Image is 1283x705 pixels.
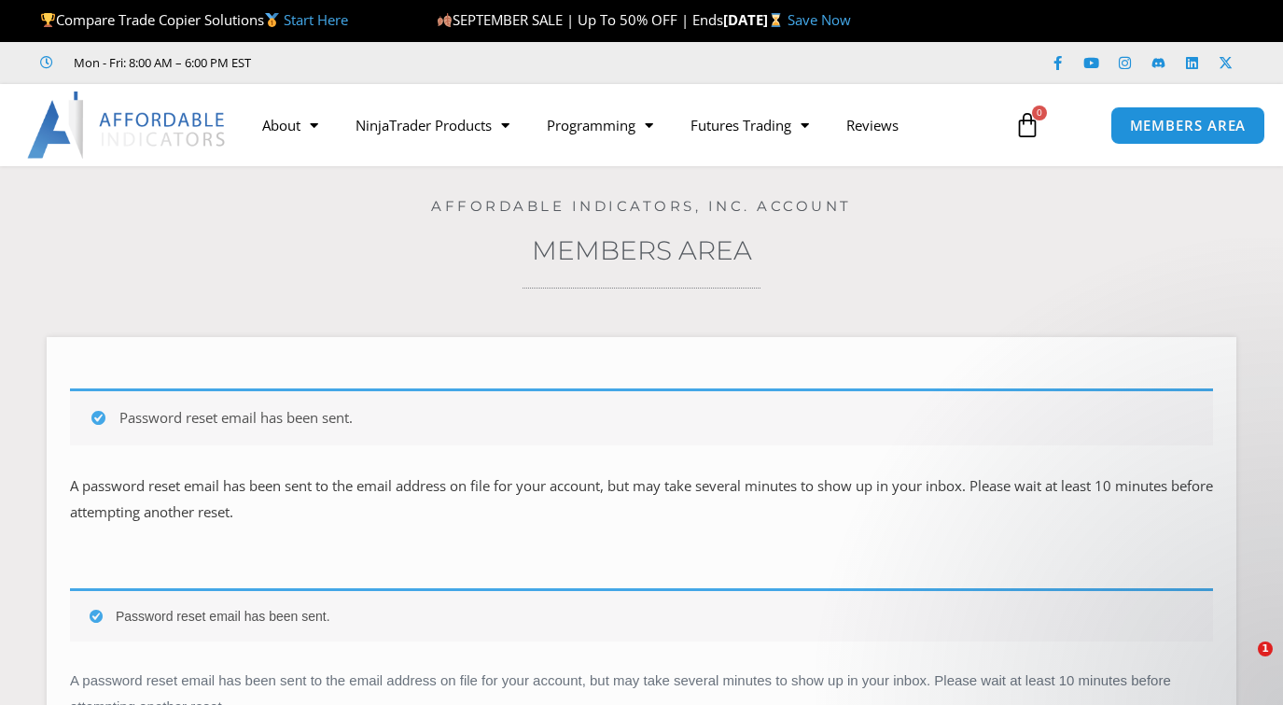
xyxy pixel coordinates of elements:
[41,13,55,27] img: 🏆
[27,92,228,159] img: LogoAI | Affordable Indicators – NinjaTrader
[244,104,337,147] a: About
[431,197,852,215] a: Affordable Indicators, Inc. Account
[532,234,752,266] a: Members Area
[69,51,251,74] span: Mon - Fri: 8:00 AM – 6:00 PM EST
[788,10,851,29] a: Save Now
[265,13,279,27] img: 🥇
[1032,106,1047,120] span: 0
[1110,106,1266,145] a: MEMBERS AREA
[528,104,672,147] a: Programming
[244,104,1000,147] nav: Menu
[40,10,348,29] span: Compare Trade Copier Solutions
[277,53,557,72] iframe: Customer reviews powered by Trustpilot
[70,588,1213,642] div: Password reset email has been sent.
[437,10,723,29] span: SEPTEMBER SALE | Up To 50% OFF | Ends
[828,104,917,147] a: Reviews
[1130,119,1247,133] span: MEMBERS AREA
[986,98,1068,152] a: 0
[70,473,1213,526] p: A password reset email has been sent to the email address on file for your account, but may take ...
[337,104,528,147] a: NinjaTrader Products
[438,13,452,27] img: 🍂
[1220,642,1264,686] iframe: Intercom live chat
[284,10,348,29] a: Start Here
[769,13,783,27] img: ⌛
[70,388,1213,445] div: Password reset email has been sent.
[723,10,788,29] strong: [DATE]
[1258,642,1273,656] span: 1
[672,104,828,147] a: Futures Trading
